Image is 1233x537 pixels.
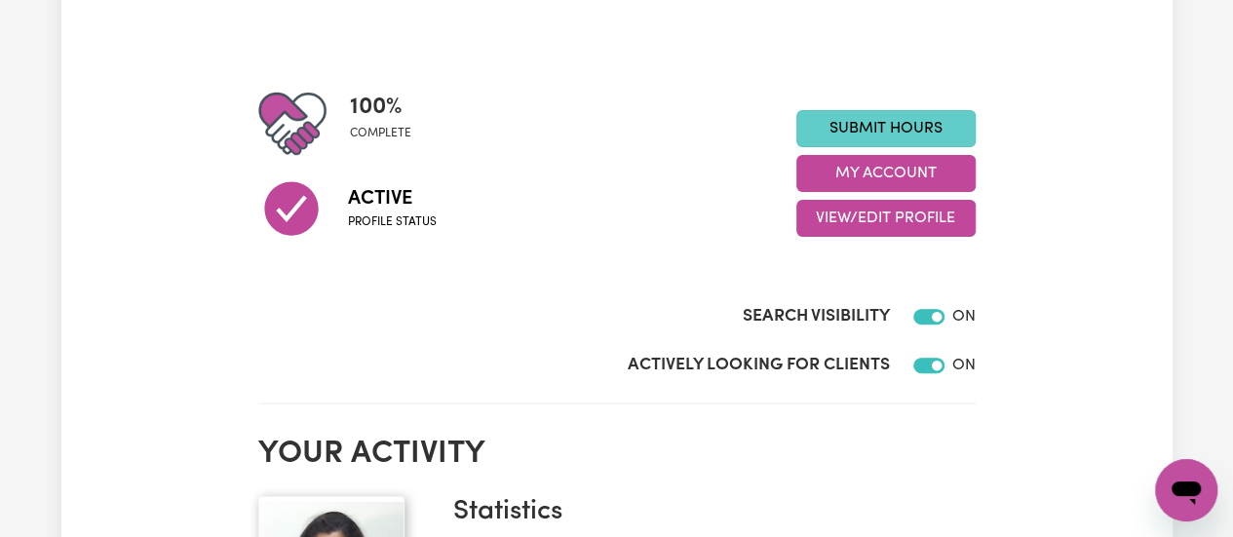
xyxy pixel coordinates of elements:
[743,304,890,329] label: Search Visibility
[453,496,960,529] h3: Statistics
[1155,459,1217,521] iframe: Button to launch messaging window
[350,90,411,125] span: 100 %
[796,110,976,147] a: Submit Hours
[952,309,976,325] span: ON
[348,213,437,231] span: Profile status
[628,353,890,378] label: Actively Looking for Clients
[348,184,437,213] span: Active
[796,155,976,192] button: My Account
[350,90,427,158] div: Profile completeness: 100%
[952,358,976,373] span: ON
[258,436,976,473] h2: Your activity
[350,125,411,142] span: complete
[796,200,976,237] button: View/Edit Profile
